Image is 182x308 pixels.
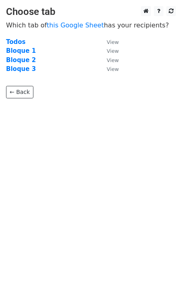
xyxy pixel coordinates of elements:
small: View [107,66,119,72]
a: View [99,56,119,64]
small: View [107,48,119,54]
a: Todos [6,38,26,46]
p: Which tab of has your recipients? [6,21,176,29]
a: ← Back [6,86,33,98]
small: View [107,39,119,45]
a: View [99,47,119,54]
a: Bloque 3 [6,65,36,73]
a: View [99,38,119,46]
a: View [99,65,119,73]
h3: Choose tab [6,6,176,18]
a: this Google Sheet [47,21,104,29]
small: View [107,57,119,63]
a: Bloque 2 [6,56,36,64]
a: Bloque 1 [6,47,36,54]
